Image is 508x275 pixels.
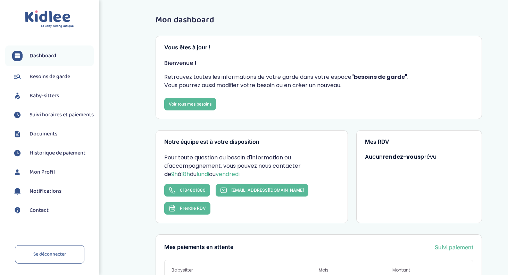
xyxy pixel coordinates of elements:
[12,148,94,158] a: Historique de paiement
[365,153,436,161] span: Aucun prévu
[164,153,339,178] p: Pour toute question ou besoin d'information ou d'accompagnement, vous pouvez nous contacter de à ...
[25,10,74,28] img: logo.svg
[12,167,94,177] a: Mon Profil
[30,187,61,195] span: Notifications
[164,244,233,250] h3: Mes paiements en attente
[319,267,392,273] span: Mois
[12,129,23,139] img: documents.svg
[12,110,94,120] a: Suivi horaires et paiements
[12,205,94,216] a: Contact
[12,205,23,216] img: contact.svg
[383,153,420,161] strong: rendez-vous
[164,73,473,90] p: Retrouvez toutes les informations de votre garde dans votre espace . Vous pourrez aussi modifier ...
[180,206,206,211] span: Prendre RDV
[12,148,23,158] img: suivihoraire.svg
[231,187,304,193] span: [EMAIL_ADDRESS][DOMAIN_NAME]
[216,184,308,197] a: [EMAIL_ADDRESS][DOMAIN_NAME]
[171,170,178,178] span: 9h
[164,184,210,197] a: 0184801880
[164,44,473,51] h3: Vous êtes à jour !
[12,110,23,120] img: suivihoraire.svg
[172,267,319,273] span: Babysitter
[12,51,94,61] a: Dashboard
[12,186,94,197] a: Notifications
[181,170,190,178] span: 18h
[12,72,94,82] a: Besoins de garde
[30,92,59,100] span: Baby-sitters
[351,73,407,81] strong: "besoins de garde"
[30,130,57,138] span: Documents
[30,149,85,157] span: Historique de paiement
[435,243,473,251] a: Suivi paiement
[12,51,23,61] img: dashboard.svg
[12,91,23,101] img: babysitters.svg
[180,187,206,193] span: 0184801880
[30,168,55,176] span: Mon Profil
[30,206,49,215] span: Contact
[216,170,240,178] span: vendredi
[12,186,23,197] img: notification.svg
[30,111,94,119] span: Suivi horaires et paiements
[365,139,473,145] h3: Mes RDV
[12,91,94,101] a: Baby-sitters
[164,139,339,145] h3: Notre équipe est à votre disposition
[156,16,482,25] h1: Mon dashboard
[197,170,209,178] span: lundi
[15,245,84,264] a: Se déconnecter
[164,59,473,67] p: Bienvenue !
[164,202,210,215] button: Prendre RDV
[12,72,23,82] img: besoin.svg
[12,167,23,177] img: profil.svg
[30,73,70,81] span: Besoins de garde
[30,52,56,60] span: Dashboard
[164,98,216,110] a: Voir tous mes besoins
[392,267,466,273] span: Montant
[12,129,94,139] a: Documents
